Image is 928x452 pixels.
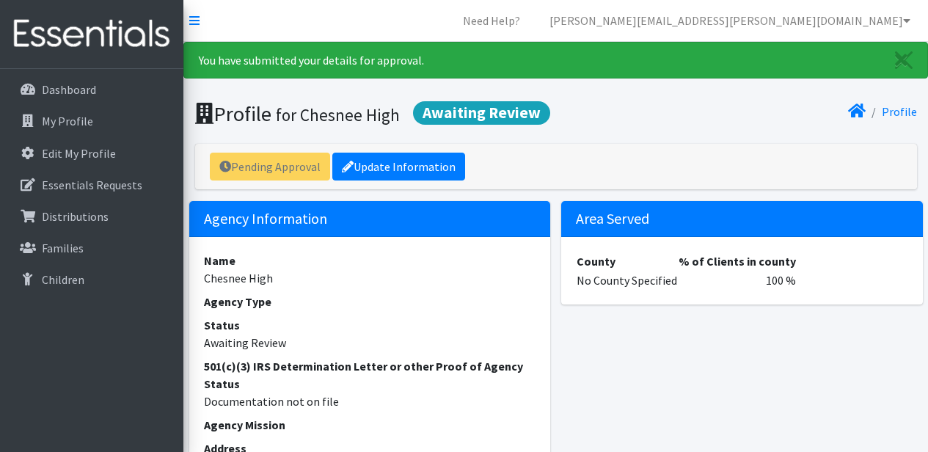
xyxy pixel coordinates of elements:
dt: 501(c)(3) IRS Determination Letter or other Proof of Agency Status [204,357,536,393]
h5: Area Served [561,201,923,237]
p: Children [42,272,84,287]
a: Children [6,265,178,294]
a: Families [6,233,178,263]
a: Close [880,43,927,78]
h1: Profile [195,101,551,127]
a: Distributions [6,202,178,231]
p: Dashboard [42,82,96,97]
a: Edit My Profile [6,139,178,168]
dt: Agency Type [204,293,536,310]
dt: Status [204,316,536,334]
dd: Documentation not on file [204,393,536,410]
small: for Chesnee High [276,104,400,125]
div: You have submitted your details for approval. [183,42,928,79]
span: Awaiting Review [413,101,550,125]
p: Families [42,241,84,255]
td: No County Specified [576,271,678,290]
a: My Profile [6,106,178,136]
p: Edit My Profile [42,146,116,161]
dd: Awaiting Review [204,334,536,351]
a: [PERSON_NAME][EMAIL_ADDRESS][PERSON_NAME][DOMAIN_NAME] [538,6,922,35]
h5: Agency Information [189,201,551,237]
img: HumanEssentials [6,10,178,59]
dt: Agency Mission [204,416,536,434]
a: Dashboard [6,75,178,104]
p: Essentials Requests [42,178,142,192]
dd: Chesnee High [204,269,536,287]
th: County [576,252,678,271]
a: Essentials Requests [6,170,178,200]
a: Profile [882,104,917,119]
dt: Name [204,252,536,269]
p: Distributions [42,209,109,224]
td: 100 % [678,271,797,290]
a: Need Help? [451,6,532,35]
th: % of Clients in county [678,252,797,271]
p: My Profile [42,114,93,128]
a: Update Information [332,153,465,181]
